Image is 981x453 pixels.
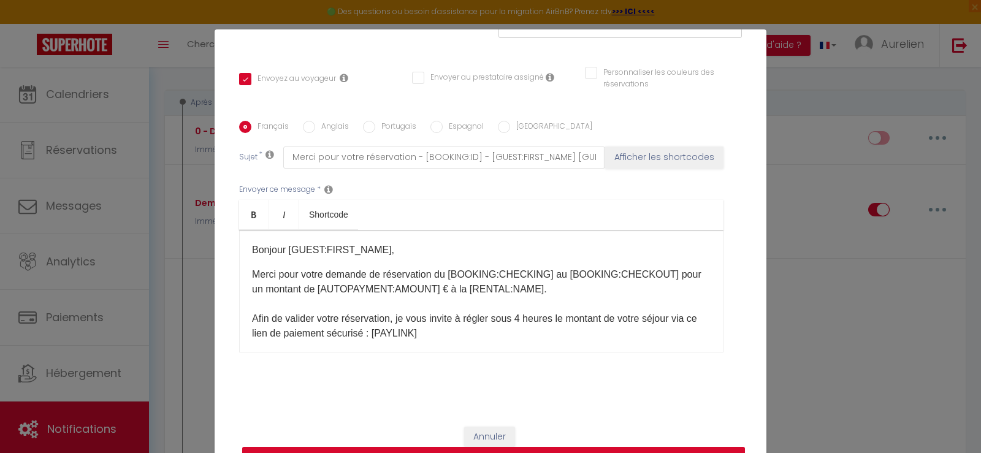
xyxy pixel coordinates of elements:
label: Français [251,121,289,134]
label: [GEOGRAPHIC_DATA] [510,121,592,134]
a: Italic [269,200,299,229]
div: ​ [239,230,723,352]
button: Afficher les shortcodes [605,147,723,169]
button: Annuler [464,427,515,447]
label: Envoyer ce message [239,184,315,196]
label: Portugais [375,121,416,134]
i: Envoyer au prestataire si il est assigné [546,72,554,82]
p: ​Bonjour [GUEST:FIRST_NAME]​, [252,243,711,257]
label: Espagnol [443,121,484,134]
label: Sujet [239,151,258,164]
i: Message [324,185,333,194]
a: Bold [239,200,269,229]
p: Merci pour votre demande de réservation du [BOOKING:CHECKING] au [BOOKING:CHECKOUT] pour un monta... [252,267,711,385]
i: Envoyer au voyageur [340,73,348,83]
label: Anglais [315,121,349,134]
a: Shortcode [299,200,358,229]
i: Subject [265,150,274,159]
